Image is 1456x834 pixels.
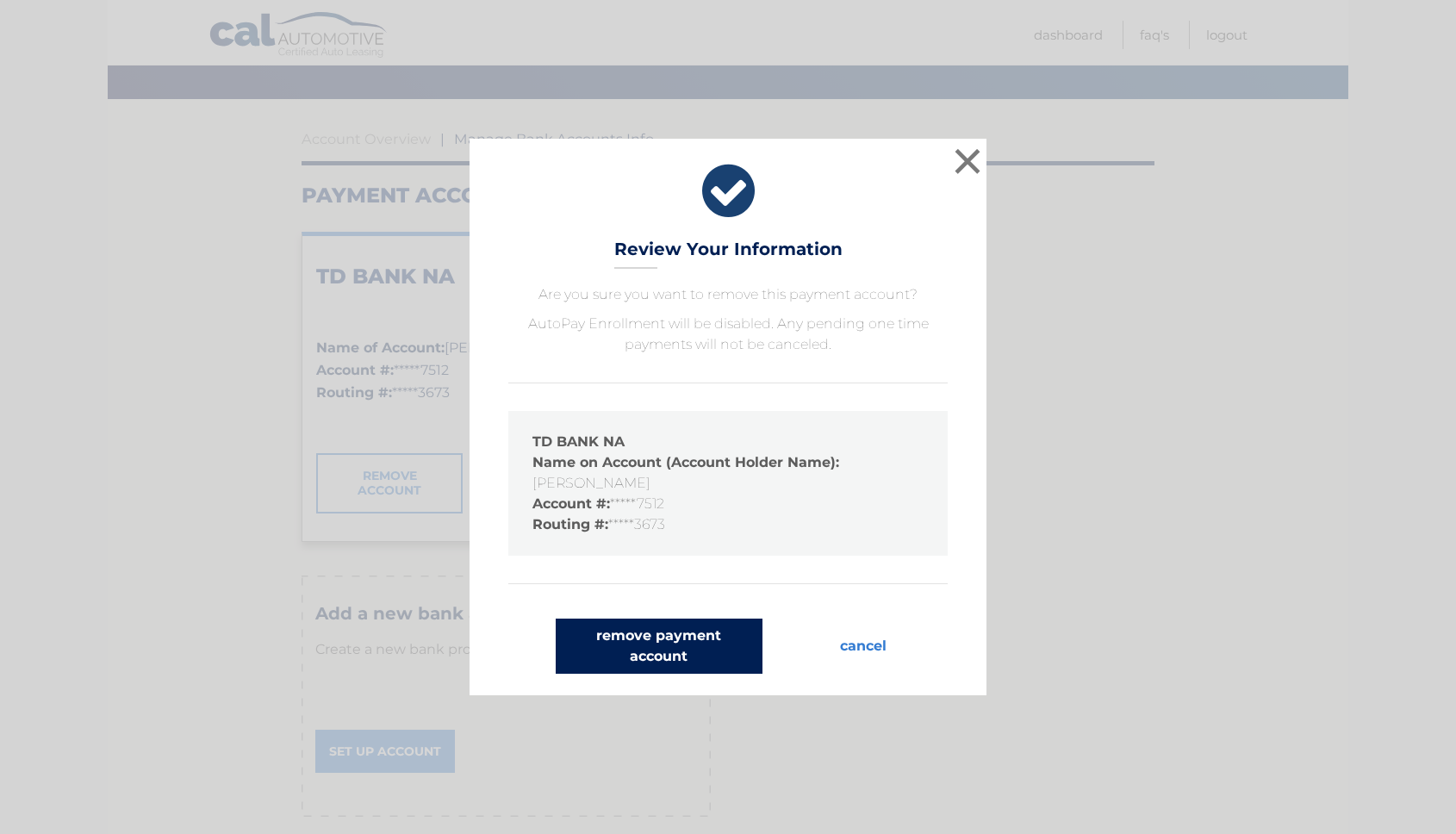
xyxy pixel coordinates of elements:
[508,314,948,355] p: AutoPay Enrollment will be disabled. Any pending one time payments will not be canceled.
[556,619,762,674] button: remove payment account
[950,144,985,178] button: ×
[532,495,610,512] strong: Account #:
[532,433,625,450] strong: TD BANK NA
[532,452,924,494] li: [PERSON_NAME]
[532,454,839,470] strong: Name on Account (Account Holder Name):
[508,284,948,305] p: Are you sure you want to remove this payment account?
[614,239,843,269] h3: Review Your Information
[826,619,900,674] button: cancel
[532,516,608,532] strong: Routing #:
